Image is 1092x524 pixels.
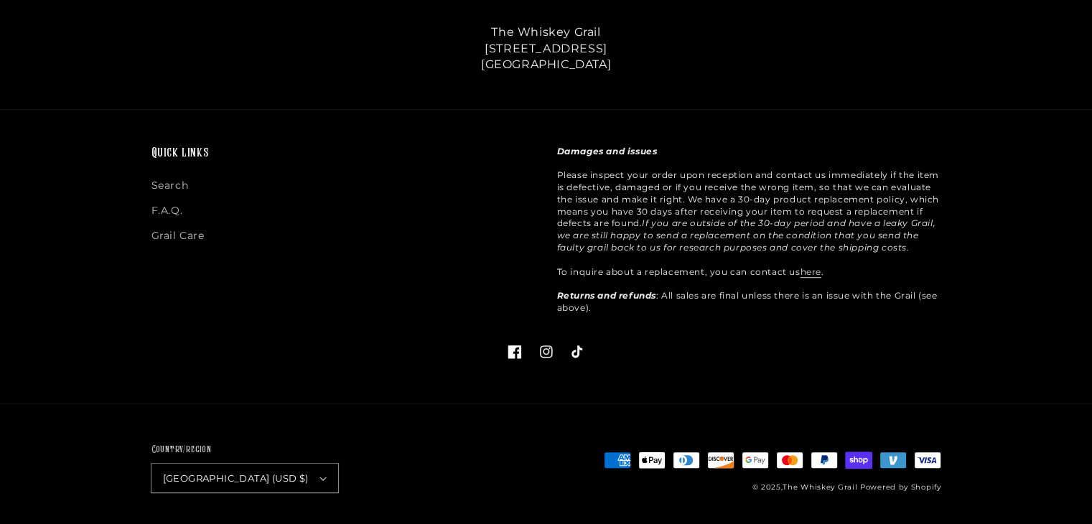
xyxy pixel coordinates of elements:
[151,443,338,457] h2: Country/region
[557,146,658,156] strong: Damages and issues
[151,198,183,223] a: F.A.Q.
[151,464,338,492] button: [GEOGRAPHIC_DATA] (USD $)
[557,290,656,301] strong: Returns and refunds
[752,482,857,492] small: © 2025,
[151,146,536,162] h2: Quick links
[860,482,941,492] a: Powered by Shopify
[783,482,857,492] a: The Whiskey Grail
[266,24,826,72] p: The Whiskey Grail [STREET_ADDRESS] [GEOGRAPHIC_DATA]
[151,177,189,198] a: Search
[151,223,205,248] a: Grail Care
[557,146,941,314] p: Please inspect your order upon reception and contact us immediately if the item is defective, dam...
[801,266,821,277] a: here
[557,217,936,253] em: If you are outside of the 30-day period and have a leaky Grail, we are still happy to send a repl...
